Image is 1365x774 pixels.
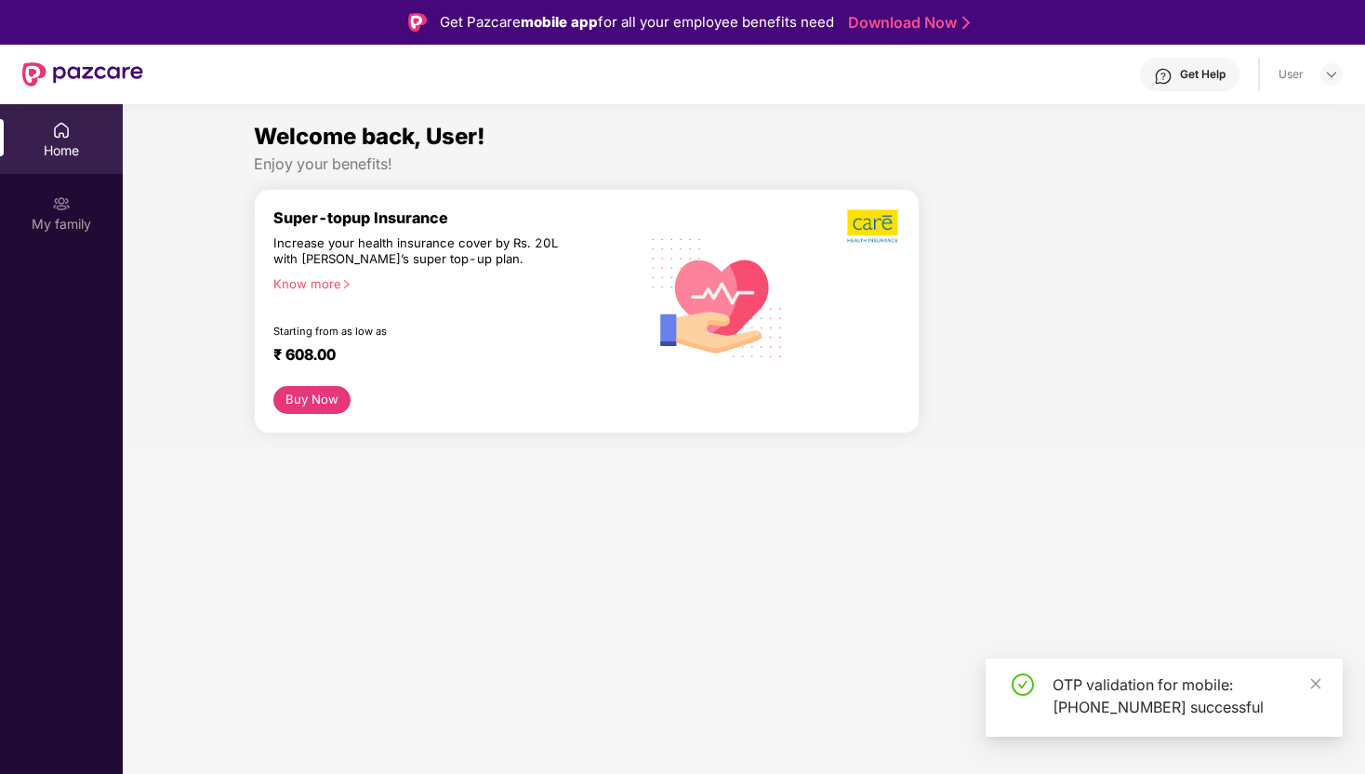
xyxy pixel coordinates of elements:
[1309,677,1322,690] span: close
[52,194,71,213] img: svg+xml;base64,PHN2ZyB3aWR0aD0iMjAiIGhlaWdodD0iMjAiIHZpZXdCb3g9IjAgMCAyMCAyMCIgZmlsbD0ibm9uZSIgeG...
[254,154,1234,174] div: Enjoy your benefits!
[1154,67,1173,86] img: svg+xml;base64,PHN2ZyBpZD0iSGVscC0zMngzMiIgeG1sbnM9Imh0dHA6Ly93d3cudzMub3JnLzIwMDAvc3ZnIiB3aWR0aD...
[1053,674,1320,718] div: OTP validation for mobile: [PHONE_NUMBER] successful
[341,279,351,289] span: right
[521,13,598,31] strong: mobile app
[639,217,796,376] img: svg+xml;base64,PHN2ZyB4bWxucz0iaHR0cDovL3d3dy53My5vcmcvMjAwMC9zdmciIHhtbG5zOnhsaW5rPSJodHRwOi8vd3...
[254,123,485,150] span: Welcome back, User!
[1180,67,1226,82] div: Get Help
[273,208,639,227] div: Super-topup Insurance
[273,386,351,414] button: Buy Now
[962,13,970,33] img: Stroke
[52,121,71,140] img: svg+xml;base64,PHN2ZyBpZD0iSG9tZSIgeG1sbnM9Imh0dHA6Ly93d3cudzMub3JnLzIwMDAvc3ZnIiB3aWR0aD0iMjAiIG...
[273,325,560,338] div: Starting from as low as
[408,13,427,32] img: Logo
[22,62,143,87] img: New Pazcare Logo
[1324,67,1339,82] img: svg+xml;base64,PHN2ZyBpZD0iRHJvcGRvd24tMzJ4MzIiIHhtbG5zPSJodHRwOi8vd3d3LnczLm9yZy8yMDAwL3N2ZyIgd2...
[1279,67,1304,82] div: User
[440,11,834,33] div: Get Pazcare for all your employee benefits need
[273,235,559,268] div: Increase your health insurance cover by Rs. 20L with [PERSON_NAME]’s super top-up plan.
[847,208,900,244] img: b5dec4f62d2307b9de63beb79f102df3.png
[848,13,964,33] a: Download Now
[273,345,620,367] div: ₹ 608.00
[273,276,628,289] div: Know more
[1012,674,1034,696] span: check-circle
